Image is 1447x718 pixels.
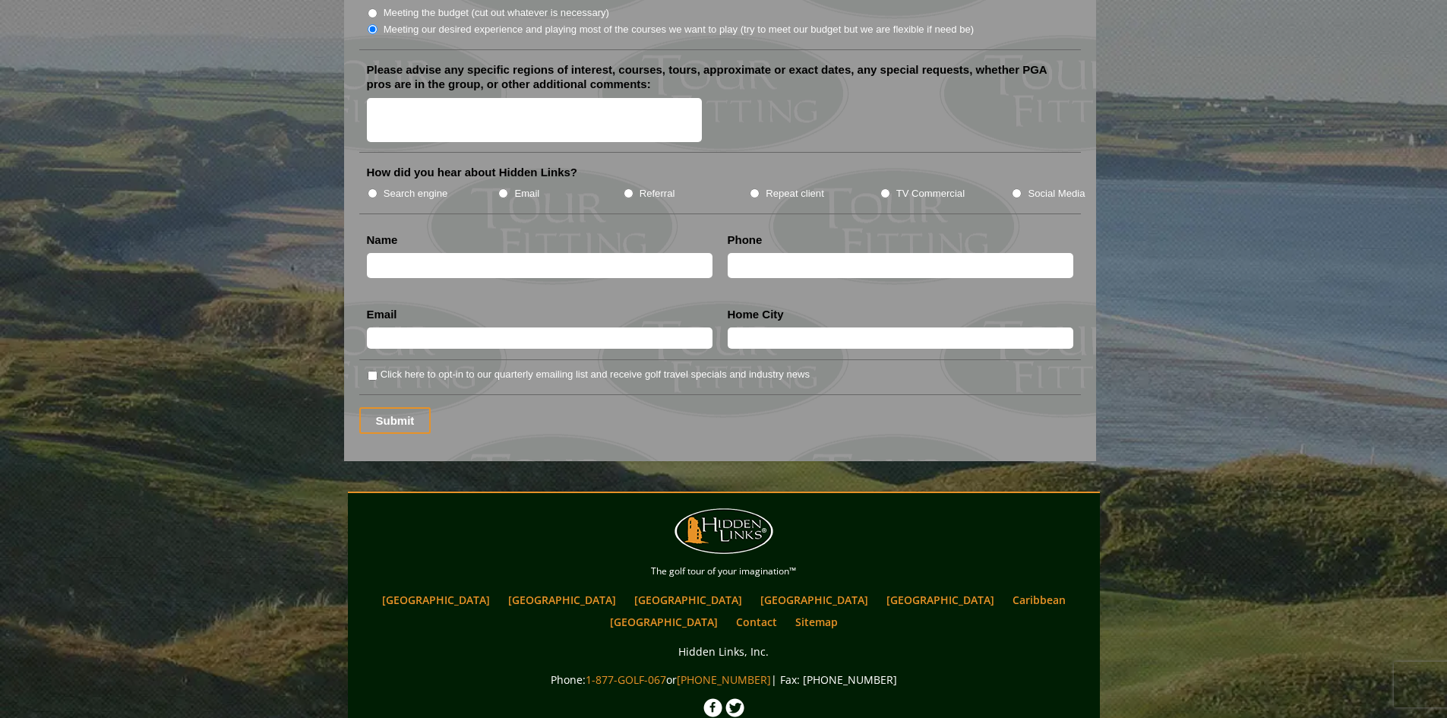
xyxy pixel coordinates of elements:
[501,589,624,611] a: [GEOGRAPHIC_DATA]
[384,22,975,37] label: Meeting our desired experience and playing most of the courses we want to play (try to meet our b...
[1028,186,1085,201] label: Social Media
[359,407,431,434] input: Submit
[352,563,1096,580] p: The golf tour of your imagination™
[367,62,1073,92] label: Please advise any specific regions of interest, courses, tours, approximate or exact dates, any s...
[367,165,578,180] label: How did you hear about Hidden Links?
[896,186,965,201] label: TV Commercial
[627,589,750,611] a: [GEOGRAPHIC_DATA]
[1005,589,1073,611] a: Caribbean
[728,232,763,248] label: Phone
[725,698,744,717] img: Twitter
[728,307,784,322] label: Home City
[352,670,1096,689] p: Phone: or | Fax: [PHONE_NUMBER]
[879,589,1002,611] a: [GEOGRAPHIC_DATA]
[766,186,824,201] label: Repeat client
[728,611,785,633] a: Contact
[384,5,609,21] label: Meeting the budget (cut out whatever is necessary)
[753,589,876,611] a: [GEOGRAPHIC_DATA]
[367,232,398,248] label: Name
[374,589,498,611] a: [GEOGRAPHIC_DATA]
[367,307,397,322] label: Email
[384,186,448,201] label: Search engine
[677,672,771,687] a: [PHONE_NUMBER]
[788,611,845,633] a: Sitemap
[352,642,1096,661] p: Hidden Links, Inc.
[640,186,675,201] label: Referral
[703,698,722,717] img: Facebook
[602,611,725,633] a: [GEOGRAPHIC_DATA]
[381,367,810,382] label: Click here to opt-in to our quarterly emailing list and receive golf travel specials and industry...
[586,672,666,687] a: 1-877-GOLF-067
[514,186,539,201] label: Email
